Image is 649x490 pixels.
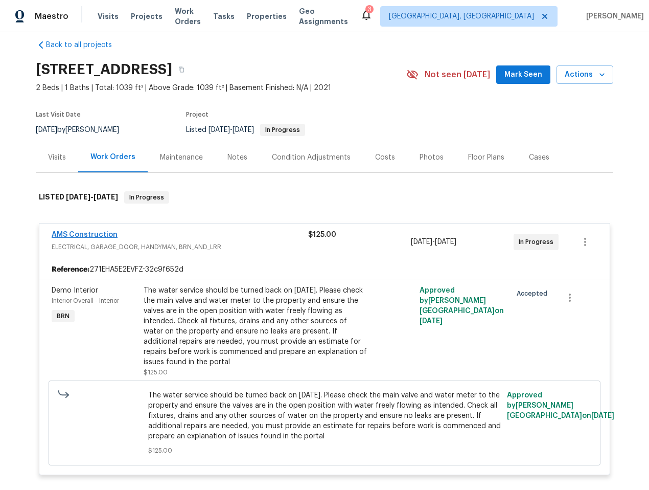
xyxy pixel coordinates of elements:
[591,412,614,419] span: [DATE]
[425,70,490,80] span: Not seen [DATE]
[39,191,118,204] h6: LISTED
[420,152,444,163] div: Photos
[504,69,542,81] span: Mark Seen
[435,238,456,246] span: [DATE]
[507,392,614,419] span: Approved by [PERSON_NAME][GEOGRAPHIC_DATA] on
[148,390,501,441] span: The water service should be turned back on [DATE]. Please check the main valve and water meter to...
[172,60,191,79] button: Copy Address
[36,112,81,118] span: Last Visit Date
[35,11,68,21] span: Maestro
[529,152,549,163] div: Cases
[36,40,134,50] a: Back to all projects
[272,152,351,163] div: Condition Adjustments
[213,13,235,20] span: Tasks
[247,11,287,21] span: Properties
[368,4,372,14] div: 3
[144,369,168,375] span: $125.00
[36,126,57,133] span: [DATE]
[375,152,395,163] div: Costs
[420,287,504,325] span: Approved by [PERSON_NAME][GEOGRAPHIC_DATA] on
[519,237,558,247] span: In Progress
[36,181,613,214] div: LISTED [DATE]-[DATE]In Progress
[52,287,98,294] span: Demo Interior
[233,126,254,133] span: [DATE]
[261,127,304,133] span: In Progress
[411,237,456,247] span: -
[98,11,119,21] span: Visits
[144,285,367,367] div: The water service should be turned back on [DATE]. Please check the main valve and water meter to...
[66,193,90,201] span: [DATE]
[52,264,89,275] b: Reference:
[208,126,254,133] span: -
[582,11,644,21] span: [PERSON_NAME]
[66,193,118,201] span: -
[227,152,247,163] div: Notes
[565,69,605,81] span: Actions
[148,446,501,456] span: $125.00
[186,112,208,118] span: Project
[389,11,534,21] span: [GEOGRAPHIC_DATA], [GEOGRAPHIC_DATA]
[90,152,135,162] div: Work Orders
[36,64,172,75] h2: [STREET_ADDRESS]
[94,193,118,201] span: [DATE]
[125,192,168,203] span: In Progress
[53,311,74,321] span: BRN
[175,6,201,27] span: Work Orders
[468,152,504,163] div: Floor Plans
[411,238,432,246] span: [DATE]
[48,152,66,163] div: Visits
[308,231,336,238] span: $125.00
[299,6,348,27] span: Geo Assignments
[496,65,550,84] button: Mark Seen
[131,11,163,21] span: Projects
[36,124,131,136] div: by [PERSON_NAME]
[52,231,118,238] a: AMS Construction
[39,260,610,279] div: 271EHA5E2EVFZ-32c9f652d
[420,318,443,325] span: [DATE]
[160,152,203,163] div: Maintenance
[208,126,230,133] span: [DATE]
[186,126,305,133] span: Listed
[557,65,613,84] button: Actions
[517,288,551,299] span: Accepted
[52,298,119,304] span: Interior Overall - Interior
[52,242,308,252] span: ELECTRICAL, GARAGE_DOOR, HANDYMAN, BRN_AND_LRR
[36,83,406,93] span: 2 Beds | 1 Baths | Total: 1039 ft² | Above Grade: 1039 ft² | Basement Finished: N/A | 2021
